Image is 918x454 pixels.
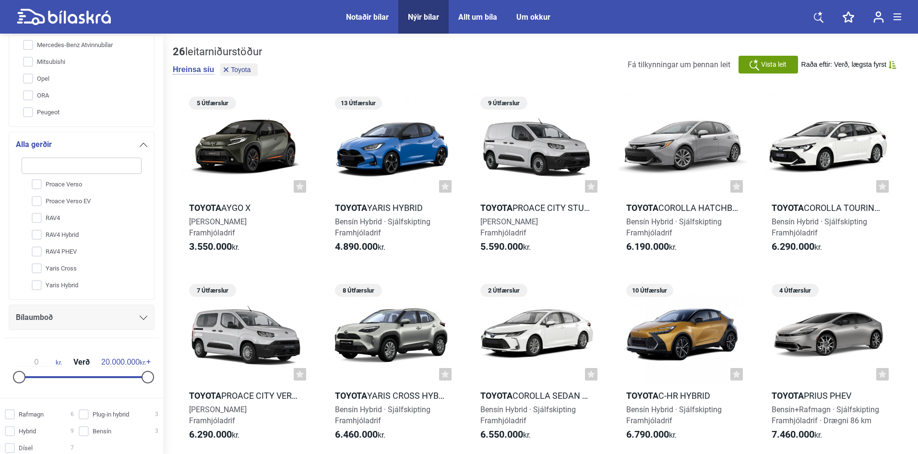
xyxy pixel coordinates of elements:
b: Toyota [335,203,367,213]
button: Toyota [220,63,257,76]
b: 6.790.000 [626,429,669,440]
h2: Prius PHEV [763,390,894,401]
span: 6 [71,409,74,419]
span: Bensín Hybrid · Sjálfskipting Framhjóladrif [335,217,430,237]
a: 9 ÚtfærslurToyotaProace City Stuttur[PERSON_NAME]Framhjóladrif5.590.000kr. [472,93,602,261]
b: Toyota [480,391,513,401]
a: ToyotaCorolla Touring Sports HybridBensín Hybrid · SjálfskiptingFramhjóladrif6.290.000kr. [763,93,894,261]
span: kr. [480,429,531,441]
h2: Yaris Hybrid [326,202,457,213]
span: [PERSON_NAME] Framhjóladrif [189,405,247,425]
span: kr. [626,241,677,253]
span: 2 Útfærslur [485,284,523,297]
h2: Proace City Verso Stuttur [180,390,311,401]
b: 6.460.000 [335,429,378,440]
b: Toyota [772,203,804,213]
b: 6.550.000 [480,429,523,440]
a: ToyotaCorolla Hatchback HybridBensín Hybrid · SjálfskiptingFramhjóladrif6.190.000kr. [618,93,748,261]
h2: Yaris Cross Hybrid [326,390,457,401]
span: Rafmagn [19,409,44,419]
span: Toyota [231,66,250,73]
span: kr. [101,358,146,367]
span: 13 Útfærslur [340,97,377,110]
a: Um okkur [516,12,550,22]
span: kr. [189,429,239,441]
h2: Aygo X [180,202,311,213]
button: Raða eftir: Verð, lægsta fyrst [801,61,896,69]
h2: Corolla Hatchback Hybrid [618,202,748,213]
span: kr. [335,241,385,253]
span: kr. [772,429,822,441]
span: Vista leit [761,60,787,70]
a: Notaðir bílar [346,12,389,22]
span: 7 [71,443,74,453]
span: 9 Útfærslur [485,97,523,110]
span: 10 Útfærslur [631,284,668,297]
span: 8 Útfærslur [340,284,377,297]
span: Bensín [93,426,111,436]
a: Allt um bíla [458,12,497,22]
h2: Proace City Stuttur [472,202,602,213]
span: Bílaumboð [16,311,53,324]
a: 13 ÚtfærslurToyotaYaris HybridBensín Hybrid · SjálfskiptingFramhjóladrif4.890.000kr. [326,93,457,261]
span: Bensín+Rafmagn · Sjálfskipting Framhjóladrif · Drægni 86 km [772,405,879,425]
span: kr. [335,429,385,441]
span: 7 Útfærslur [194,284,231,297]
a: 5 ÚtfærslurToyotaAygo X[PERSON_NAME]Framhjóladrif3.550.000kr. [180,93,311,261]
b: 6.290.000 [189,429,232,440]
a: 7 ÚtfærslurToyotaProace City Verso Stuttur[PERSON_NAME]Framhjóladrif6.290.000kr. [180,281,311,449]
h2: Corolla Sedan Hybrid [472,390,602,401]
button: Hreinsa síu [173,65,214,74]
a: Nýir bílar [408,12,439,22]
b: 6.190.000 [626,241,669,252]
span: 3 [155,409,158,419]
span: Alla gerðir [16,138,52,151]
b: Toyota [189,203,221,213]
h2: Corolla Touring Sports Hybrid [763,202,894,213]
a: 4 ÚtfærslurToyotaPrius PHEVBensín+Rafmagn · SjálfskiptingFramhjóladrif · Drægni 86 km7.460.000kr. [763,281,894,449]
b: 26 [173,46,185,58]
span: Bensín Hybrid · Sjálfskipting Framhjóladrif [626,405,722,425]
b: Toyota [626,203,658,213]
span: Bensín Hybrid · Sjálfskipting Framhjóladrif [335,405,430,425]
span: Bensín Hybrid · Sjálfskipting Framhjóladrif [772,217,867,237]
span: Bensín Hybrid · Sjálfskipting Framhjóladrif [626,217,722,237]
h2: C-HR HYBRID [618,390,748,401]
img: user-login.svg [873,11,884,23]
span: 3 [155,426,158,436]
span: [PERSON_NAME] Framhjóladrif [480,217,538,237]
span: 4 Útfærslur [776,284,814,297]
span: kr. [626,429,677,441]
b: Toyota [335,391,367,401]
div: leitarniðurstöður [173,46,262,58]
span: [PERSON_NAME] Framhjóladrif [189,217,247,237]
span: 9 [71,426,74,436]
span: Bensín Hybrid · Sjálfskipting Framhjóladrif [480,405,576,425]
b: Toyota [772,391,804,401]
span: kr. [772,241,822,253]
b: 4.890.000 [335,241,378,252]
span: kr. [480,241,531,253]
span: Raða eftir: Verð, lægsta fyrst [801,61,886,69]
span: Hybrid [19,426,36,436]
b: 3.550.000 [189,241,232,252]
span: 5 Útfærslur [194,97,231,110]
a: 10 ÚtfærslurToyotaC-HR HYBRIDBensín Hybrid · SjálfskiptingFramhjóladrif6.790.000kr. [618,281,748,449]
b: 7.460.000 [772,429,814,440]
b: Toyota [626,391,658,401]
span: Plug-in hybrid [93,409,129,419]
span: kr. [17,358,62,367]
b: Toyota [189,391,221,401]
span: Fá tilkynningar um þennan leit [628,60,730,69]
span: kr. [189,241,239,253]
b: 5.590.000 [480,241,523,252]
a: 8 ÚtfærslurToyotaYaris Cross HybridBensín Hybrid · SjálfskiptingFramhjóladrif6.460.000kr. [326,281,457,449]
span: Dísel [19,443,33,453]
a: 2 ÚtfærslurToyotaCorolla Sedan HybridBensín Hybrid · SjálfskiptingFramhjóladrif6.550.000kr. [472,281,602,449]
span: Verð [71,358,92,366]
b: 6.290.000 [772,241,814,252]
